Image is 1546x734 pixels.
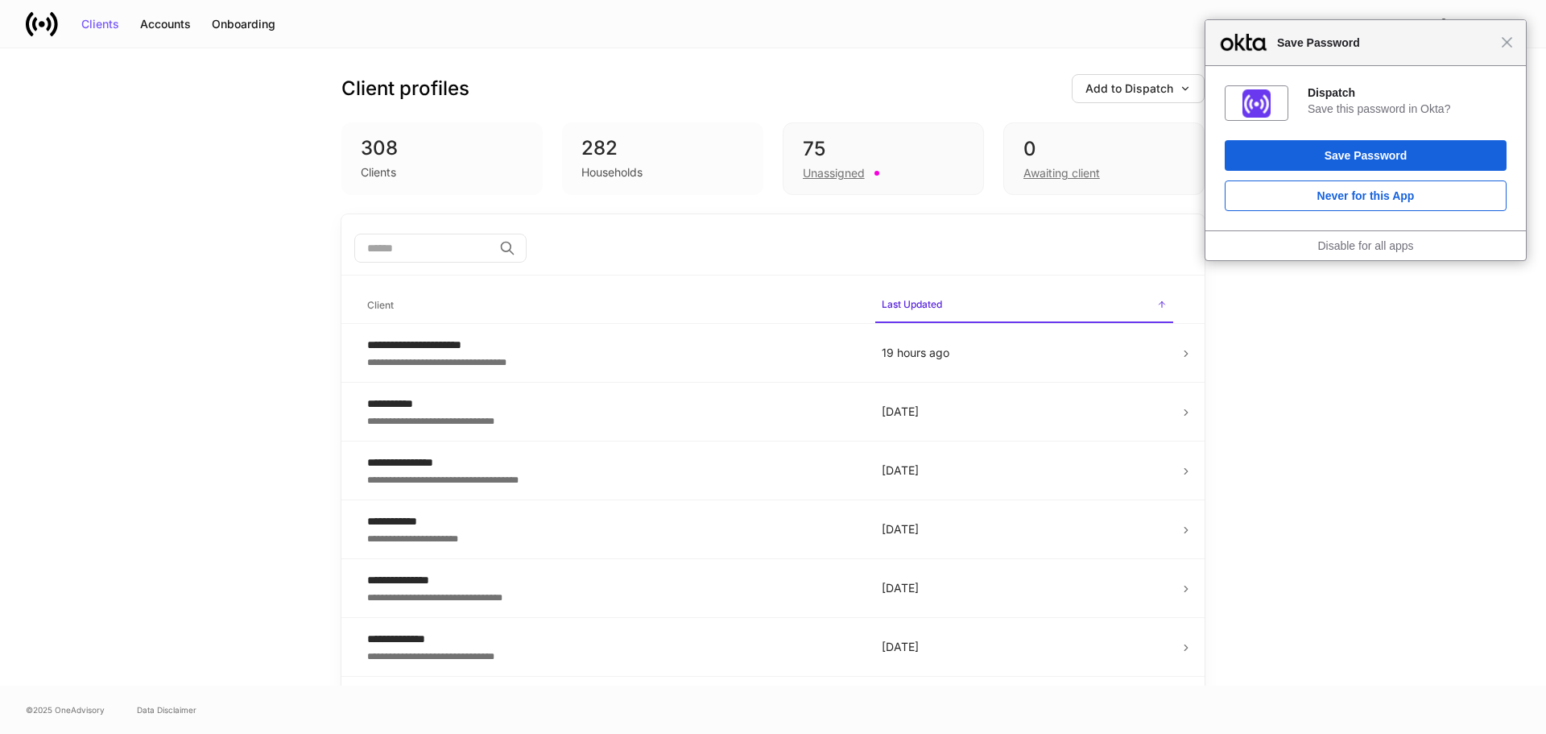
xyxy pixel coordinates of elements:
[341,76,469,102] h3: Client profiles
[1225,180,1507,211] button: Never for this App
[130,11,201,37] button: Accounts
[1317,239,1413,252] a: Disable for all apps
[882,462,1167,479] p: [DATE]
[875,288,1173,323] span: Last Updated
[367,297,394,313] h6: Client
[1242,89,1271,118] img: AAAABklEQVQDAMWBnzTAa2aNAAAAAElFTkSuQmCC
[26,703,105,716] span: © 2025 OneAdvisory
[882,521,1167,537] p: [DATE]
[581,135,744,161] div: 282
[81,19,119,30] div: Clients
[1501,36,1513,48] span: Close
[1308,85,1507,100] div: Dispatch
[581,164,643,180] div: Households
[1269,33,1501,52] span: Save Password
[361,289,862,322] span: Client
[783,122,984,195] div: 75Unassigned
[803,136,964,162] div: 75
[882,404,1167,420] p: [DATE]
[882,345,1167,361] p: 19 hours ago
[1023,165,1100,181] div: Awaiting client
[882,580,1167,596] p: [DATE]
[1225,140,1507,171] button: Save Password
[71,11,130,37] button: Clients
[361,164,396,180] div: Clients
[803,165,865,181] div: Unassigned
[1072,74,1205,103] button: Add to Dispatch
[212,19,275,30] div: Onboarding
[882,297,942,312] h6: Last Updated
[882,639,1167,655] p: [DATE]
[1003,122,1205,195] div: 0Awaiting client
[1085,83,1191,94] div: Add to Dispatch
[361,135,523,161] div: 308
[140,19,191,30] div: Accounts
[137,703,196,716] a: Data Disclaimer
[1308,102,1507,116] div: Save this password in Okta?
[1023,136,1184,162] div: 0
[201,11,286,37] button: Onboarding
